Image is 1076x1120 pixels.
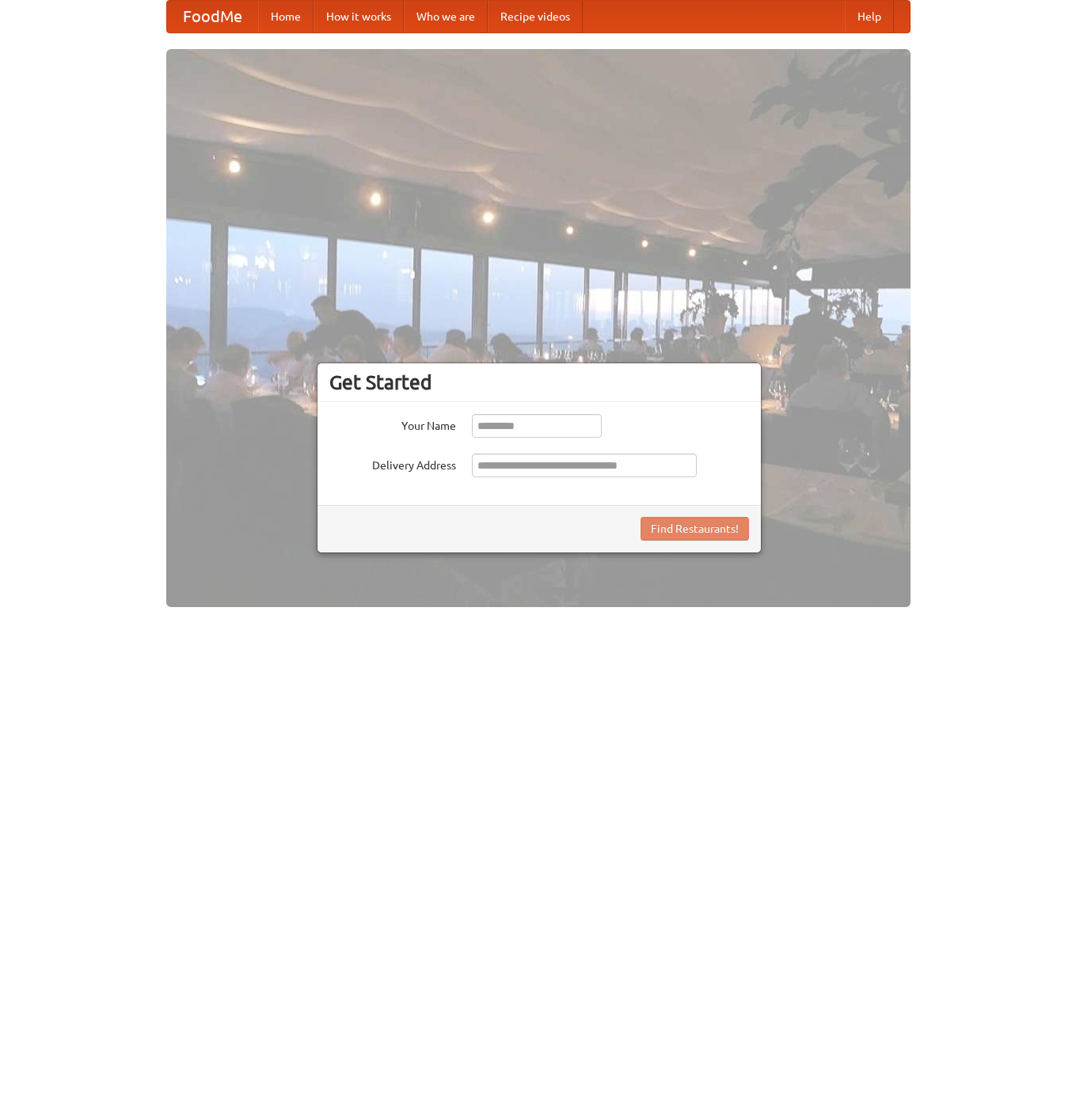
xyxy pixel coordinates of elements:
[314,1,404,32] a: How it works
[488,1,583,32] a: Recipe videos
[845,1,894,32] a: Help
[329,370,749,394] h3: Get Started
[258,1,314,32] a: Home
[641,517,749,541] button: Find Restaurants!
[329,454,456,473] label: Delivery Address
[404,1,488,32] a: Who we are
[329,414,456,434] label: Your Name
[167,1,258,32] a: FoodMe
